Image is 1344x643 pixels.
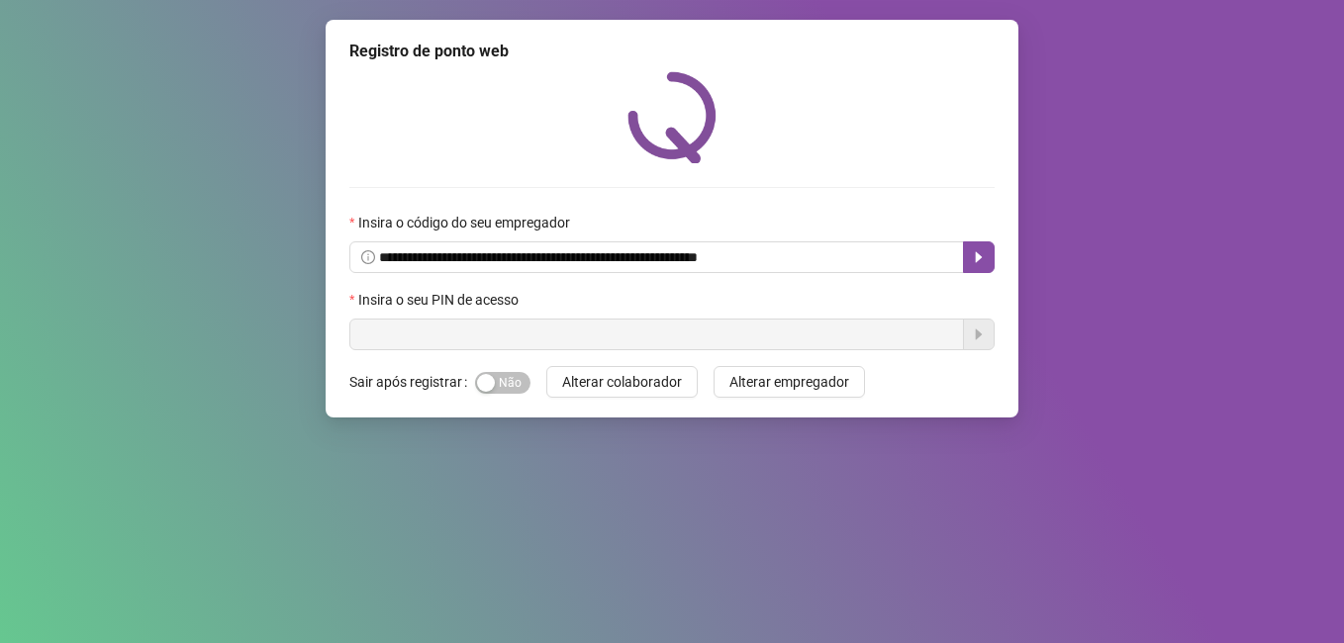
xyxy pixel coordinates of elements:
[627,71,717,163] img: QRPoint
[349,289,531,311] label: Insira o seu PIN de acesso
[729,371,849,393] span: Alterar empregador
[546,366,698,398] button: Alterar colaborador
[349,40,995,63] div: Registro de ponto web
[714,366,865,398] button: Alterar empregador
[971,249,987,265] span: caret-right
[562,371,682,393] span: Alterar colaborador
[349,212,583,233] label: Insira o código do seu empregador
[349,366,475,398] label: Sair após registrar
[361,250,375,264] span: info-circle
